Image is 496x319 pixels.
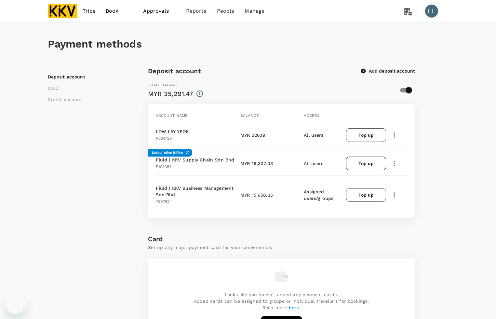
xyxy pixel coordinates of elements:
span: Book [106,7,119,15]
h6: Card [148,234,415,244]
p: MYR 326.19 [240,132,266,138]
p: Set up any major payment card for your convenience. [148,244,415,251]
h6: Subscription billing [152,150,183,155]
a: here [289,305,299,310]
button: Add deposit account [361,68,415,74]
h1: Payment methods [48,38,449,50]
h6: Deposit account [148,66,201,76]
p: Fluid | KKV Business Management Sdn Bhd [156,185,238,198]
li: Credit account [48,96,129,103]
span: All users [304,161,323,166]
li: Deposit account [48,74,129,80]
li: Card [48,85,129,91]
span: Assigned users/groups [304,189,333,201]
span: Y697624 [156,199,172,204]
img: empty [275,269,288,282]
span: R634726 [156,136,172,141]
span: Trips [83,7,95,15]
p: Looks like you haven't added any payment cards. Added cards can be assigned to groups or individu... [194,291,369,311]
span: E103384 [156,164,172,169]
span: Account name [156,113,188,118]
p: Fluid | KKV Supply Chain Sdn Bhd [156,157,235,163]
div: LL [425,5,438,18]
span: All users [304,132,323,138]
iframe: Button to launch messaging window [5,293,26,314]
p: MYR 15,658.25 [240,192,273,198]
div: MYR 35,291.47 [148,89,194,99]
span: Reports [186,7,207,15]
p: MYR 19,307.03 [240,160,273,167]
p: LOW LAY YEOK [156,128,189,135]
button: Top up [346,188,386,202]
span: Balance [240,113,259,118]
span: People [217,7,235,15]
button: Top up [346,128,386,142]
span: Approvals [143,7,176,15]
span: Access [304,113,320,118]
img: KKV Supply Chain Sdn Bhd [48,4,78,18]
span: Total balance [148,83,180,87]
span: Manage [245,7,264,15]
button: Top up [346,157,386,170]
